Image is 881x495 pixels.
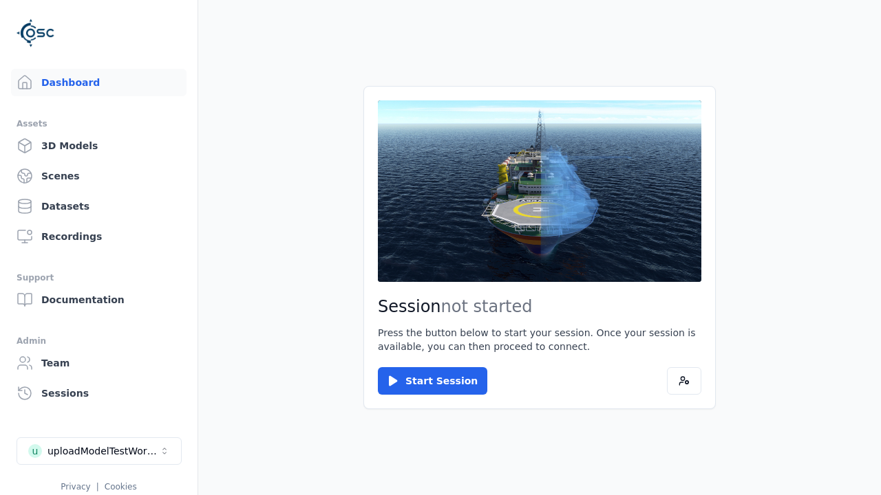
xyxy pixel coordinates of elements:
span: not started [441,297,533,316]
img: Logo [17,14,55,52]
div: uploadModelTestWorkspace [47,444,159,458]
a: 3D Models [11,132,187,159]
h2: Session [378,296,701,318]
button: Start Session [378,367,487,395]
a: Privacy [61,482,90,492]
a: Recordings [11,223,187,250]
p: Press the button below to start your session. Once your session is available, you can then procee... [378,326,701,353]
span: | [96,482,99,492]
a: Team [11,349,187,377]
div: Assets [17,115,181,132]
a: Sessions [11,379,187,407]
div: Support [17,269,181,286]
div: u [28,444,42,458]
button: Select a workspace [17,437,182,465]
a: Cookies [105,482,137,492]
a: Documentation [11,286,187,313]
a: Dashboard [11,69,187,96]
div: Admin [17,333,181,349]
a: Scenes [11,162,187,190]
a: Datasets [11,192,187,220]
